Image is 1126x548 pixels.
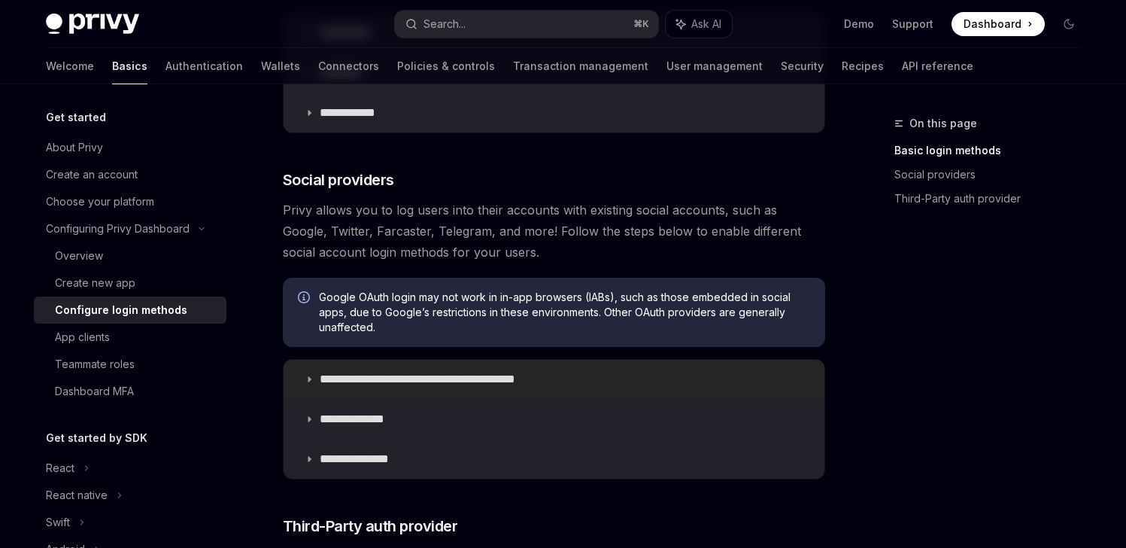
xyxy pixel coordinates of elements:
[46,48,94,84] a: Welcome
[34,324,226,351] a: App clients
[46,429,147,447] h5: Get started by SDK
[46,220,190,238] div: Configuring Privy Dashboard
[844,17,874,32] a: Demo
[633,18,649,30] span: ⌘ K
[46,139,103,157] div: About Privy
[283,516,458,537] span: Third-Party auth provider
[46,193,154,211] div: Choose your platform
[55,328,110,346] div: App clients
[34,351,226,378] a: Teammate roles
[55,247,103,265] div: Overview
[46,14,139,35] img: dark logo
[842,48,884,84] a: Recipes
[283,199,825,263] span: Privy allows you to log users into their accounts with existing social accounts, such as Google, ...
[1057,12,1081,36] button: Toggle dark mode
[395,11,658,38] button: Search...⌘K
[894,163,1093,187] a: Social providers
[318,48,379,84] a: Connectors
[112,48,147,84] a: Basics
[34,378,226,405] a: Dashboard MFA
[666,11,732,38] button: Ask AI
[397,48,495,84] a: Policies & controls
[55,301,187,319] div: Configure login methods
[666,48,763,84] a: User management
[55,274,135,292] div: Create new app
[46,108,106,126] h5: Get started
[34,188,226,215] a: Choose your platform
[46,166,138,184] div: Create an account
[34,297,226,324] a: Configure login methods
[34,269,226,297] a: Create new app
[34,134,226,161] a: About Privy
[298,291,313,306] svg: Info
[902,48,973,84] a: API reference
[781,48,824,84] a: Security
[319,290,810,335] span: Google OAuth login may not work in in-app browsers (IABs), such as those embedded in social apps,...
[34,161,226,188] a: Create an account
[283,169,394,190] span: Social providers
[55,382,134,400] div: Dashboard MFA
[892,17,933,32] a: Support
[964,17,1021,32] span: Dashboard
[894,187,1093,211] a: Third-Party auth provider
[261,48,300,84] a: Wallets
[46,513,70,531] div: Swift
[691,17,721,32] span: Ask AI
[46,486,108,504] div: React native
[513,48,648,84] a: Transaction management
[46,459,74,477] div: React
[423,15,466,33] div: Search...
[165,48,243,84] a: Authentication
[34,242,226,269] a: Overview
[894,139,1093,163] a: Basic login methods
[951,12,1045,36] a: Dashboard
[55,355,135,373] div: Teammate roles
[909,114,977,132] span: On this page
